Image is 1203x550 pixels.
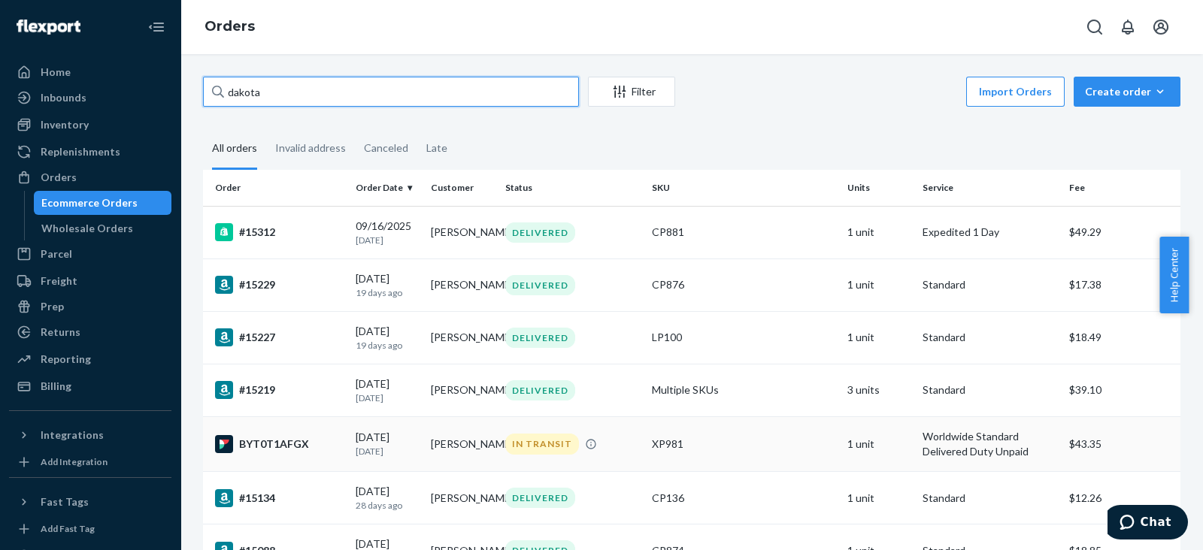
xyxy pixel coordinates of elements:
[1063,364,1180,416] td: $39.10
[356,376,419,404] div: [DATE]
[41,246,72,261] div: Parcel
[275,128,346,168] div: Invalid address
[356,234,419,246] p: [DATE]
[505,328,575,348] div: DELIVERED
[9,374,171,398] a: Billing
[364,128,408,168] div: Canceled
[41,90,86,105] div: Inbounds
[41,494,89,509] div: Fast Tags
[425,311,500,364] td: [PERSON_NAME]
[356,391,419,404] p: [DATE]
[923,382,1057,397] p: Standard
[923,277,1057,292] p: Standard
[9,86,171,110] a: Inbounds
[1063,417,1180,472] td: $43.35
[425,364,500,416] td: [PERSON_NAME]
[41,522,95,535] div: Add Fast Tag
[1085,84,1169,99] div: Create order
[41,325,80,340] div: Returns
[205,18,255,35] a: Orders
[841,311,917,364] td: 1 unit
[9,113,171,137] a: Inventory
[1159,237,1189,313] button: Help Center
[841,417,917,472] td: 1 unit
[505,434,579,454] div: IN TRANSIT
[652,437,835,452] div: XP981
[9,423,171,447] button: Integrations
[41,455,108,468] div: Add Integration
[652,491,835,506] div: CP136
[9,140,171,164] a: Replenishments
[41,299,64,314] div: Prep
[9,269,171,293] a: Freight
[1063,472,1180,524] td: $12.26
[652,277,835,292] div: CP876
[356,430,419,458] div: [DATE]
[356,339,419,352] p: 19 days ago
[41,273,77,289] div: Freight
[215,381,344,399] div: #15219
[34,191,172,215] a: Ecommerce Orders
[215,489,344,507] div: #15134
[41,379,71,394] div: Billing
[41,195,138,210] div: Ecommerce Orders
[1108,505,1188,542] iframe: Opens a widget where you can chat to one of our agents
[1063,170,1180,206] th: Fee
[356,324,419,352] div: [DATE]
[499,170,646,206] th: Status
[505,222,575,243] div: DELIVERED
[212,128,257,170] div: All orders
[426,128,447,168] div: Late
[41,144,120,159] div: Replenishments
[1074,77,1180,107] button: Create order
[203,77,579,107] input: Search orders
[9,520,171,538] a: Add Fast Tag
[841,206,917,258] td: 1 unit
[1113,12,1143,42] button: Open notifications
[9,347,171,371] a: Reporting
[356,219,419,246] div: 09/16/2025
[646,364,841,416] td: Multiple SKUs
[923,491,1057,506] p: Standard
[1063,258,1180,311] td: $17.38
[215,276,344,294] div: #15229
[41,65,71,80] div: Home
[9,295,171,319] a: Prep
[9,320,171,344] a: Returns
[356,286,419,299] p: 19 days ago
[141,12,171,42] button: Close Navigation
[923,330,1057,345] p: Standard
[652,225,835,240] div: CP881
[356,445,419,458] p: [DATE]
[17,20,80,35] img: Flexport logo
[9,165,171,189] a: Orders
[356,499,419,512] p: 28 days ago
[923,429,1057,459] p: Worldwide Standard Delivered Duty Unpaid
[41,352,91,367] div: Reporting
[215,435,344,453] div: BYT0T1AFGX
[841,258,917,311] td: 1 unit
[589,84,674,99] div: Filter
[431,181,494,194] div: Customer
[1063,311,1180,364] td: $18.49
[505,275,575,295] div: DELIVERED
[425,417,500,472] td: [PERSON_NAME]
[923,225,1057,240] p: Expedited 1 Day
[425,472,500,524] td: [PERSON_NAME]
[9,453,171,471] a: Add Integration
[505,380,575,400] div: DELIVERED
[425,258,500,311] td: [PERSON_NAME]
[841,472,917,524] td: 1 unit
[350,170,425,206] th: Order Date
[356,484,419,512] div: [DATE]
[356,271,419,299] div: [DATE]
[203,170,350,206] th: Order
[1080,12,1110,42] button: Open Search Box
[41,117,89,132] div: Inventory
[588,77,675,107] button: Filter
[966,77,1065,107] button: Import Orders
[841,364,917,416] td: 3 units
[425,206,500,258] td: [PERSON_NAME]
